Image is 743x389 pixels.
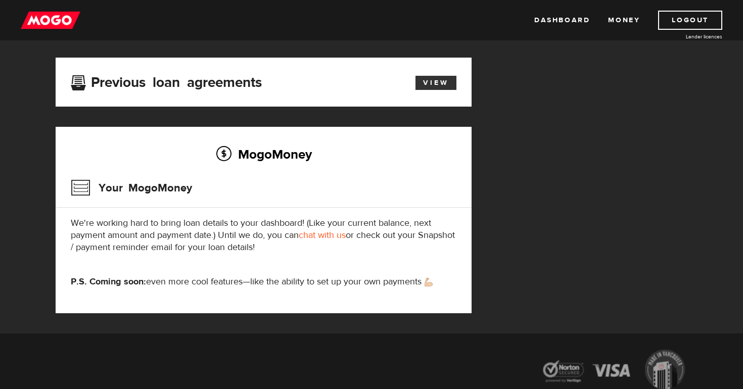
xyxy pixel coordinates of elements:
[71,74,262,87] h3: Previous loan agreements
[299,229,346,241] a: chat with us
[415,76,456,90] a: View
[71,175,192,201] h3: Your MogoMoney
[534,11,590,30] a: Dashboard
[71,217,456,254] p: We're working hard to bring loan details to your dashboard! (Like your current balance, next paym...
[541,154,743,389] iframe: LiveChat chat widget
[21,11,80,30] img: mogo_logo-11ee424be714fa7cbb0f0f49df9e16ec.png
[71,276,146,287] strong: P.S. Coming soon:
[71,143,456,165] h2: MogoMoney
[71,276,456,288] p: even more cool features—like the ability to set up your own payments
[646,33,722,40] a: Lender licences
[425,278,433,286] img: strong arm emoji
[658,11,722,30] a: Logout
[608,11,640,30] a: Money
